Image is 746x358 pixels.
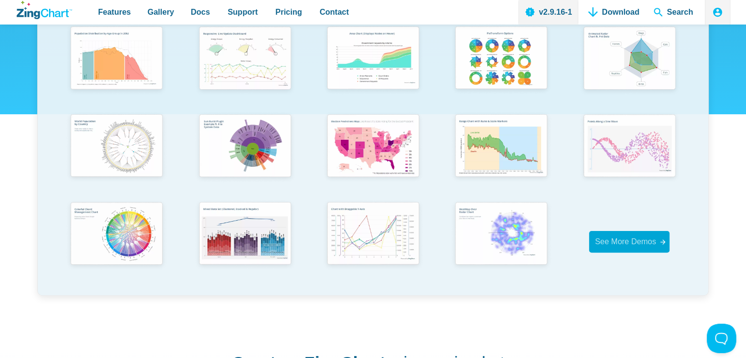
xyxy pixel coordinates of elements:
[65,110,168,183] img: World Population by Country
[566,110,694,198] a: Points Along a Sine Wave
[309,198,437,286] a: Chart with Draggable Y-Axis
[578,23,681,96] img: Animated Radar Chart ft. Pet Data
[194,198,296,271] img: Mixed Data Set (Clustered, Stacked, and Regular)
[437,23,565,110] a: Pie Transform Options
[194,110,296,183] img: Sun Burst Plugin Example ft. File System Data
[180,23,309,110] a: Responsive Live Update Dashboard
[17,1,72,19] a: ZingChart Logo. Click to return to the homepage
[148,5,174,19] span: Gallery
[450,198,552,271] img: Heatmap Over Radar Chart
[180,110,309,198] a: Sun Burst Plugin Example ft. File System Data
[589,231,670,252] a: See More Demos
[191,5,210,19] span: Docs
[65,198,168,271] img: Colorful Chord Management Chart
[595,237,656,246] span: See More Demos
[228,5,257,19] span: Support
[65,23,168,96] img: Population Distribution by Age Group in 2052
[180,198,309,286] a: Mixed Data Set (Clustered, Stacked, and Regular)
[275,5,302,19] span: Pricing
[52,23,180,110] a: Population Distribution by Age Group in 2052
[437,198,565,286] a: Heatmap Over Radar Chart
[322,23,424,96] img: Area Chart (Displays Nodes on Hover)
[309,110,437,198] a: Election Predictions Map
[578,110,681,183] img: Points Along a Sine Wave
[52,110,180,198] a: World Population by Country
[707,324,736,353] iframe: Toggle Customer Support
[322,198,424,271] img: Chart with Draggable Y-Axis
[52,198,180,286] a: Colorful Chord Management Chart
[450,110,552,183] img: Range Chart with Rultes & Scale Markers
[320,5,349,19] span: Contact
[566,23,694,110] a: Animated Radar Chart ft. Pet Data
[450,23,552,96] img: Pie Transform Options
[194,23,296,96] img: Responsive Live Update Dashboard
[98,5,131,19] span: Features
[309,23,437,110] a: Area Chart (Displays Nodes on Hover)
[322,110,424,183] img: Election Predictions Map
[437,110,565,198] a: Range Chart with Rultes & Scale Markers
